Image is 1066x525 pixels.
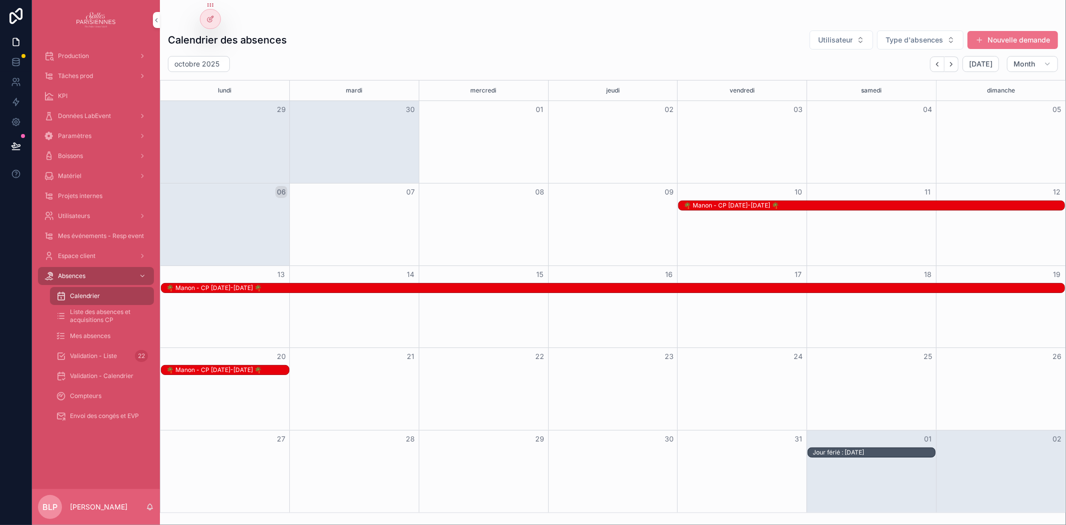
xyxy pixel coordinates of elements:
div: 🌴 Manon - CP [DATE]-[DATE] 🌴 [684,201,1065,209]
button: Back [930,56,945,72]
span: [DATE] [969,59,993,68]
a: Validation - Calendrier [50,367,154,385]
button: 29 [534,433,546,445]
span: Calendrier [70,292,100,300]
button: 03 [793,103,805,115]
span: Absences [58,272,85,280]
h2: octobre 2025 [174,59,219,69]
div: Jour férié : [DATE] [813,448,936,456]
a: Utilisateurs [38,207,154,225]
div: 🌴 Manon - CP 2024-2025 🌴 [166,283,1065,292]
a: Boissons [38,147,154,165]
button: 02 [1051,433,1063,445]
button: Select Button [877,30,964,49]
button: 05 [1051,103,1063,115]
div: dimanche [938,80,1064,100]
span: Espace client [58,252,95,260]
span: Liste des absences et acquisitions CP [70,308,144,324]
button: 04 [922,103,934,115]
span: Mes absences [70,332,110,340]
button: 31 [793,433,805,445]
span: Mes événements - Resp event [58,232,144,240]
button: 12 [1051,186,1063,198]
button: 22 [534,350,546,362]
button: 11 [922,186,934,198]
button: 18 [922,268,934,280]
a: Production [38,47,154,65]
h1: Calendrier des absences [168,33,287,47]
a: KPI [38,87,154,105]
div: 🌴 Manon - CP 2024-2025 🌴 [166,365,289,374]
a: Mes absences [50,327,154,345]
a: Données LabEvent [38,107,154,125]
button: Nouvelle demande [968,31,1058,49]
button: 30 [404,103,416,115]
a: Liste des absences et acquisitions CP [50,307,154,325]
button: 25 [922,350,934,362]
button: 20 [275,350,287,362]
div: jeudi [550,80,676,100]
div: scrollable content [32,40,160,438]
button: 02 [663,103,675,115]
span: Validation - Calendrier [70,372,133,380]
span: BLP [42,501,57,513]
div: vendredi [679,80,805,100]
span: Paramètres [58,132,91,140]
button: Month [1007,56,1058,72]
span: Month [1014,59,1036,68]
button: 01 [922,433,934,445]
span: Compteurs [70,392,101,400]
button: 23 [663,350,675,362]
span: Tâches prod [58,72,93,80]
span: Type d'absences [886,35,943,45]
span: Utilisateur [818,35,853,45]
button: 19 [1051,268,1063,280]
div: 🌴 Manon - CP [DATE]-[DATE] 🌴 [166,366,289,374]
span: Projets internes [58,192,102,200]
a: Validation - Liste22 [50,347,154,365]
button: 28 [404,433,416,445]
div: lundi [162,80,288,100]
a: Paramètres [38,127,154,145]
button: 27 [275,433,287,445]
button: Next [945,56,959,72]
div: Jour férié : Toussaint 2025 [813,448,936,457]
button: 01 [534,103,546,115]
a: Matériel [38,167,154,185]
span: Envoi des congés et EVP [70,412,139,420]
span: KPI [58,92,67,100]
span: Données LabEvent [58,112,111,120]
div: mercredi [421,80,547,100]
div: 22 [135,350,148,362]
button: 24 [793,350,805,362]
button: 10 [793,186,805,198]
button: 13 [275,268,287,280]
span: Boissons [58,152,83,160]
div: Month View [160,80,1066,513]
a: Absences [38,267,154,285]
img: App logo [76,12,116,28]
button: 07 [404,186,416,198]
a: Mes événements - Resp event [38,227,154,245]
button: 15 [534,268,546,280]
a: Tâches prod [38,67,154,85]
div: 🌴 Manon - CP 2024-2025 🌴 [684,201,1065,210]
button: 21 [404,350,416,362]
a: Envoi des congés et EVP [50,407,154,425]
span: Production [58,52,89,60]
button: 16 [663,268,675,280]
p: [PERSON_NAME] [70,502,127,512]
button: Select Button [810,30,873,49]
span: Utilisateurs [58,212,90,220]
a: Calendrier [50,287,154,305]
span: Validation - Liste [70,352,117,360]
span: Matériel [58,172,81,180]
a: Projets internes [38,187,154,205]
button: 17 [793,268,805,280]
div: samedi [809,80,935,100]
button: 29 [275,103,287,115]
a: Compteurs [50,387,154,405]
button: 26 [1051,350,1063,362]
button: 14 [404,268,416,280]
